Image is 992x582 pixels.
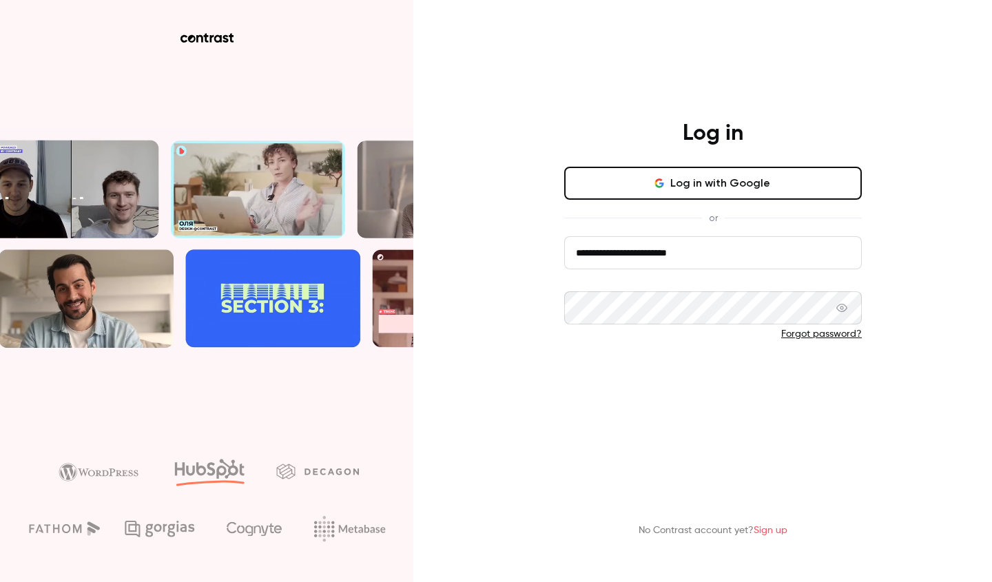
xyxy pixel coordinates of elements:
img: decagon [276,464,359,479]
p: No Contrast account yet? [639,523,787,538]
span: or [702,211,725,225]
button: Log in with Google [564,167,862,200]
a: Forgot password? [781,329,862,339]
button: Log in [564,363,862,396]
a: Sign up [754,526,787,535]
h4: Log in [683,120,743,147]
